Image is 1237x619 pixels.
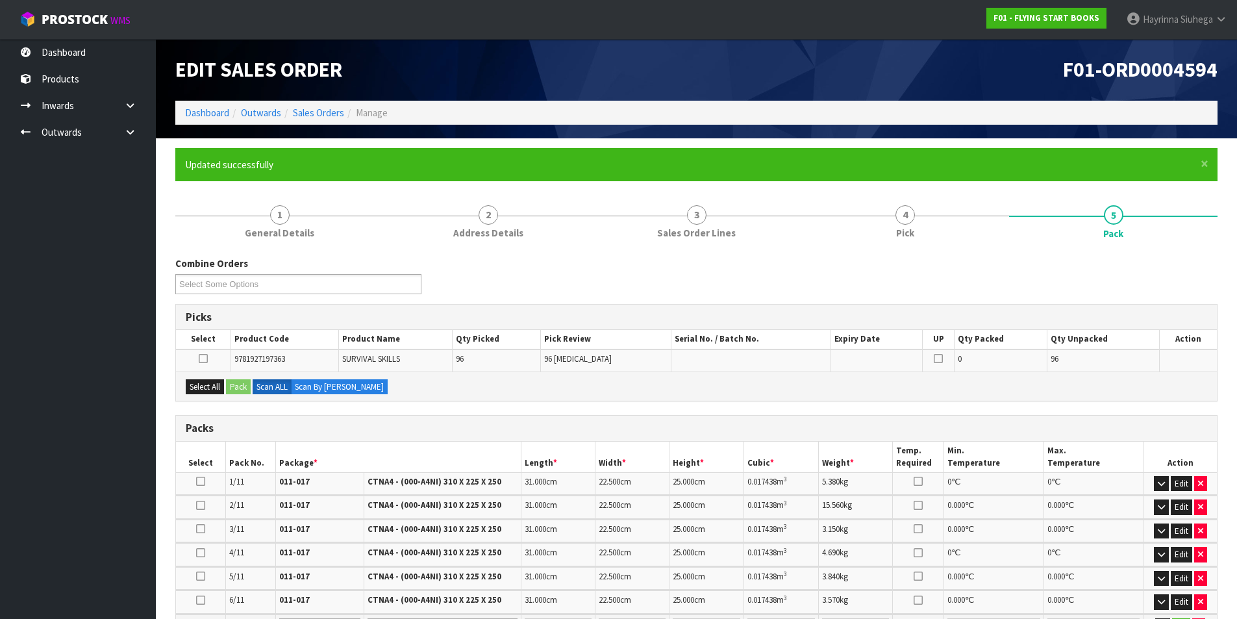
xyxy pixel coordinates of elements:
[293,107,344,119] a: Sales Orders
[947,524,965,535] span: 0.000
[521,496,595,518] td: cm
[819,520,893,542] td: kg
[521,567,595,590] td: cm
[743,590,818,613] td: m
[1143,13,1179,25] span: Hayrinna
[944,543,1044,566] td: ℃
[819,567,893,590] td: kg
[599,499,620,511] span: 22.500
[1047,524,1065,535] span: 0.000
[525,524,546,535] span: 31.000
[822,594,840,605] span: 3.570
[595,543,669,566] td: cm
[1201,155,1208,173] span: ×
[521,590,595,613] td: cm
[368,547,501,558] strong: CTNA4 - (000-A4NI) 310 X 225 X 250
[1171,524,1192,539] button: Edit
[947,476,951,487] span: 0
[229,476,244,487] span: 1/11
[229,547,244,558] span: 4/11
[947,571,965,582] span: 0.000
[368,476,501,487] strong: CTNA4 - (000-A4NI) 310 X 225 X 250
[185,107,229,119] a: Dashboard
[599,547,620,558] span: 22.500
[368,571,501,582] strong: CTNA4 - (000-A4NI) 310 X 225 X 250
[595,567,669,590] td: cm
[784,522,787,531] sup: 3
[525,476,546,487] span: 31.000
[747,547,777,558] span: 0.017438
[673,499,694,511] span: 25.000
[947,594,965,605] span: 0.000
[595,590,669,613] td: cm
[673,571,694,582] span: 25.000
[747,524,777,535] span: 0.017438
[521,520,595,542] td: cm
[544,353,612,364] span: 96 [MEDICAL_DATA]
[186,311,1207,323] h3: Picks
[819,496,893,518] td: kg
[368,499,501,511] strong: CTNA4 - (000-A4NI) 310 X 225 X 250
[944,567,1044,590] td: ℃
[687,205,706,225] span: 3
[747,571,777,582] span: 0.017438
[270,205,290,225] span: 1
[822,547,840,558] span: 4.690
[831,330,922,349] th: Expiry Date
[673,524,694,535] span: 25.000
[1047,547,1051,558] span: 0
[452,330,540,349] th: Qty Picked
[234,353,285,364] span: 9781927197363
[279,499,310,511] strong: 011-017
[1047,571,1065,582] span: 0.000
[279,547,310,558] strong: 011-017
[356,107,388,119] span: Manage
[599,594,620,605] span: 22.500
[279,571,310,582] strong: 011-017
[185,158,273,171] span: Updated successfully
[525,499,546,511] span: 31.000
[1103,227,1123,240] span: Pack
[279,476,310,487] strong: 011-017
[784,546,787,555] sup: 3
[253,379,292,395] label: Scan ALL
[226,442,275,472] th: Pack No.
[944,496,1044,518] td: ℃
[819,543,893,566] td: kg
[669,442,743,472] th: Height
[241,107,281,119] a: Outwards
[525,547,546,558] span: 31.000
[1171,499,1192,515] button: Edit
[944,590,1044,613] td: ℃
[231,330,339,349] th: Product Code
[784,594,787,602] sup: 3
[175,257,248,270] label: Combine Orders
[784,499,787,507] sup: 3
[595,472,669,495] td: cm
[669,472,743,495] td: cm
[1043,590,1143,613] td: ℃
[669,543,743,566] td: cm
[229,524,244,535] span: 3/11
[175,57,342,82] span: Edit Sales Order
[669,567,743,590] td: cm
[229,499,244,511] span: 2/11
[893,442,944,472] th: Temp. Required
[245,226,314,240] span: General Details
[595,442,669,472] th: Width
[743,442,818,472] th: Cubic
[1143,442,1217,472] th: Action
[993,12,1099,23] strong: F01 - FLYING START BOOKS
[819,472,893,495] td: kg
[986,8,1106,29] a: F01 - FLYING START BOOKS
[186,422,1207,435] h3: Packs
[1047,499,1065,511] span: 0.000
[1043,472,1143,495] td: ℃
[895,205,915,225] span: 4
[291,379,388,395] label: Scan By [PERSON_NAME]
[944,472,1044,495] td: ℃
[1181,13,1213,25] span: Siuhega
[1047,594,1065,605] span: 0.000
[342,353,400,364] span: SURVIVAL SKILLS
[368,524,501,535] strong: CTNA4 - (000-A4NI) 310 X 225 X 250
